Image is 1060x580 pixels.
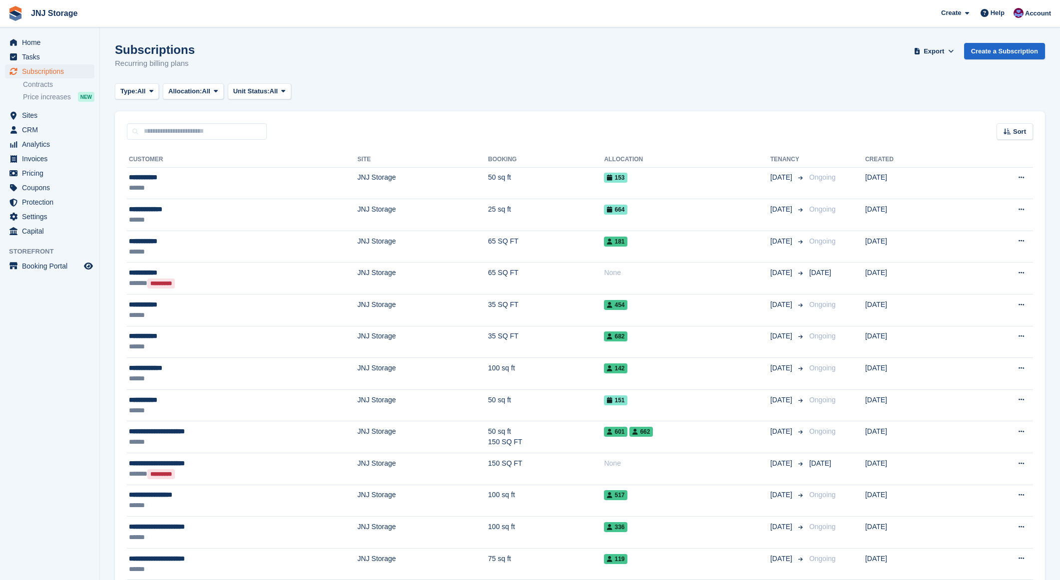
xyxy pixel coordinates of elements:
button: Type: All [115,83,159,100]
span: Protection [22,195,82,209]
span: 601 [604,427,627,437]
span: Settings [22,210,82,224]
a: menu [5,166,94,180]
span: [DATE] [770,268,794,278]
span: 454 [604,300,627,310]
a: Contracts [23,80,94,89]
button: Allocation: All [163,83,224,100]
span: [DATE] [770,299,794,310]
span: Home [22,35,82,49]
span: Export [924,46,944,56]
span: Ongoing [809,396,836,404]
td: JNJ Storage [358,358,489,390]
span: Booking Portal [22,259,82,273]
td: [DATE] [865,485,962,517]
td: [DATE] [865,517,962,549]
td: JNJ Storage [358,231,489,263]
td: [DATE] [865,231,962,263]
td: [DATE] [865,199,962,231]
a: menu [5,224,94,238]
td: JNJ Storage [358,548,489,580]
td: 100 sq ft [488,485,604,517]
td: 50 sq ft [488,167,604,199]
p: Recurring billing plans [115,58,195,69]
td: [DATE] [865,453,962,485]
td: [DATE] [865,358,962,390]
span: [DATE] [770,554,794,564]
span: Ongoing [809,491,836,499]
td: 35 SQ FT [488,326,604,358]
a: menu [5,35,94,49]
span: Ongoing [809,427,836,435]
span: 336 [604,522,627,532]
span: Subscriptions [22,64,82,78]
th: Customer [127,152,358,168]
span: All [137,86,146,96]
span: Ongoing [809,332,836,340]
span: Tasks [22,50,82,64]
span: [DATE] [770,490,794,500]
td: 65 SQ FT [488,231,604,263]
a: Price increases NEW [23,91,94,102]
span: Ongoing [809,555,836,563]
div: NEW [78,92,94,102]
a: menu [5,195,94,209]
td: JNJ Storage [358,326,489,358]
span: 517 [604,490,627,500]
td: JNJ Storage [358,294,489,326]
th: Tenancy [770,152,805,168]
span: 142 [604,363,627,373]
td: 50 sq ft [488,389,604,421]
span: 153 [604,173,627,183]
span: Account [1025,8,1051,18]
span: Sort [1013,127,1026,137]
span: [DATE] [770,522,794,532]
span: 664 [604,205,627,215]
span: Allocation: [168,86,202,96]
a: Preview store [82,260,94,272]
td: JNJ Storage [358,389,489,421]
td: JNJ Storage [358,485,489,517]
td: 65 SQ FT [488,263,604,294]
a: menu [5,108,94,122]
td: 25 sq ft [488,199,604,231]
td: JNJ Storage [358,421,489,453]
td: [DATE] [865,167,962,199]
td: JNJ Storage [358,517,489,549]
span: Capital [22,224,82,238]
td: 75 sq ft [488,548,604,580]
h1: Subscriptions [115,43,195,56]
th: Booking [488,152,604,168]
a: menu [5,50,94,64]
img: Jonathan Scrase [1014,8,1024,18]
a: Create a Subscription [964,43,1045,59]
span: Ongoing [809,300,836,308]
span: Ongoing [809,237,836,245]
span: Invoices [22,152,82,166]
span: Ongoing [809,205,836,213]
span: [DATE] [770,426,794,437]
td: [DATE] [865,421,962,453]
td: 150 SQ FT [488,453,604,485]
span: All [270,86,278,96]
span: Sites [22,108,82,122]
td: 100 sq ft [488,358,604,390]
td: JNJ Storage [358,199,489,231]
td: [DATE] [865,548,962,580]
span: [DATE] [809,269,831,277]
span: [DATE] [770,331,794,341]
td: JNJ Storage [358,263,489,294]
a: JNJ Storage [27,5,81,21]
span: [DATE] [770,458,794,469]
span: 151 [604,395,627,405]
span: CRM [22,123,82,137]
td: JNJ Storage [358,453,489,485]
span: Storefront [9,247,99,257]
span: Coupons [22,181,82,195]
a: menu [5,210,94,224]
div: None [604,268,770,278]
a: menu [5,123,94,137]
td: 100 sq ft [488,517,604,549]
button: Unit Status: All [228,83,291,100]
td: 35 SQ FT [488,294,604,326]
